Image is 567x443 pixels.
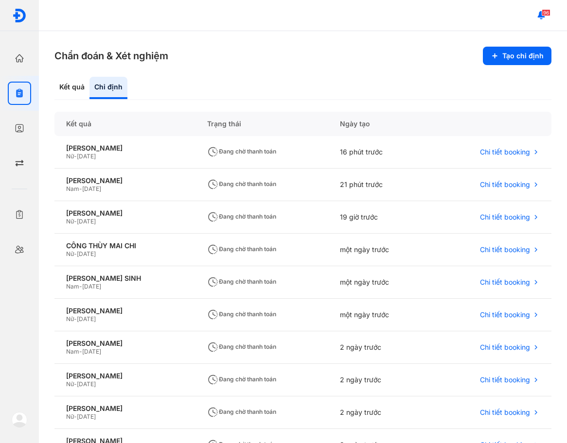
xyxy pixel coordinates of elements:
span: [DATE] [77,315,96,323]
img: logo [12,412,27,427]
span: - [74,250,77,257]
span: [DATE] [77,380,96,388]
button: Tạo chỉ định [483,47,551,65]
span: Nam [66,185,79,192]
div: 2 ngày trước [328,396,432,429]
span: Nữ [66,380,74,388]
span: Đang chờ thanh toán [207,213,276,220]
div: 2 ngày trước [328,364,432,396]
span: Đang chờ thanh toán [207,245,276,253]
span: Đang chờ thanh toán [207,375,276,383]
div: [PERSON_NAME] [66,176,184,185]
div: 2 ngày trước [328,331,432,364]
div: [PERSON_NAME] SINH [66,274,184,283]
span: Nữ [66,153,74,160]
div: một ngày trước [328,299,432,331]
span: Nữ [66,250,74,257]
div: Chỉ định [89,77,127,99]
div: Ngày tạo [328,112,432,136]
span: Chi tiết booking [480,180,530,189]
span: - [74,218,77,225]
div: CÔNG THÙY MAI CHI [66,241,184,250]
div: [PERSON_NAME] [66,307,184,315]
span: Đang chờ thanh toán [207,310,276,318]
span: [DATE] [82,283,101,290]
span: Đang chờ thanh toán [207,343,276,350]
span: Đang chờ thanh toán [207,408,276,415]
span: Đang chờ thanh toán [207,148,276,155]
img: logo [12,8,27,23]
span: - [79,348,82,355]
div: 19 giờ trước [328,201,432,234]
span: Chi tiết booking [480,375,530,384]
div: [PERSON_NAME] [66,209,184,218]
span: - [79,185,82,192]
span: - [74,153,77,160]
span: Chi tiết booking [480,148,530,156]
span: [DATE] [82,348,101,355]
span: [DATE] [77,250,96,257]
div: Kết quả [54,77,89,99]
span: - [74,380,77,388]
span: Nữ [66,413,74,420]
div: 21 phút trước [328,169,432,201]
div: Kết quả [54,112,195,136]
span: [DATE] [82,185,101,192]
div: 16 phút trước [328,136,432,169]
span: [DATE] [77,218,96,225]
div: [PERSON_NAME] [66,144,184,153]
span: Nữ [66,315,74,323]
span: - [74,413,77,420]
span: Chi tiết booking [480,245,530,254]
span: [DATE] [77,153,96,160]
span: [DATE] [77,413,96,420]
span: Nam [66,283,79,290]
span: Chi tiết booking [480,213,530,221]
span: Nam [66,348,79,355]
span: Đang chờ thanh toán [207,278,276,285]
span: - [79,283,82,290]
span: - [74,315,77,323]
span: Chi tiết booking [480,278,530,287]
span: Chi tiết booking [480,310,530,319]
span: Chi tiết booking [480,408,530,417]
div: [PERSON_NAME] [66,339,184,348]
div: [PERSON_NAME] [66,404,184,413]
span: Chi tiết booking [480,343,530,352]
span: Nữ [66,218,74,225]
div: Trạng thái [195,112,328,136]
div: một ngày trước [328,266,432,299]
div: một ngày trước [328,234,432,266]
h3: Chẩn đoán & Xét nghiệm [54,49,168,63]
span: 96 [542,9,550,16]
span: Đang chờ thanh toán [207,180,276,187]
div: [PERSON_NAME] [66,372,184,380]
